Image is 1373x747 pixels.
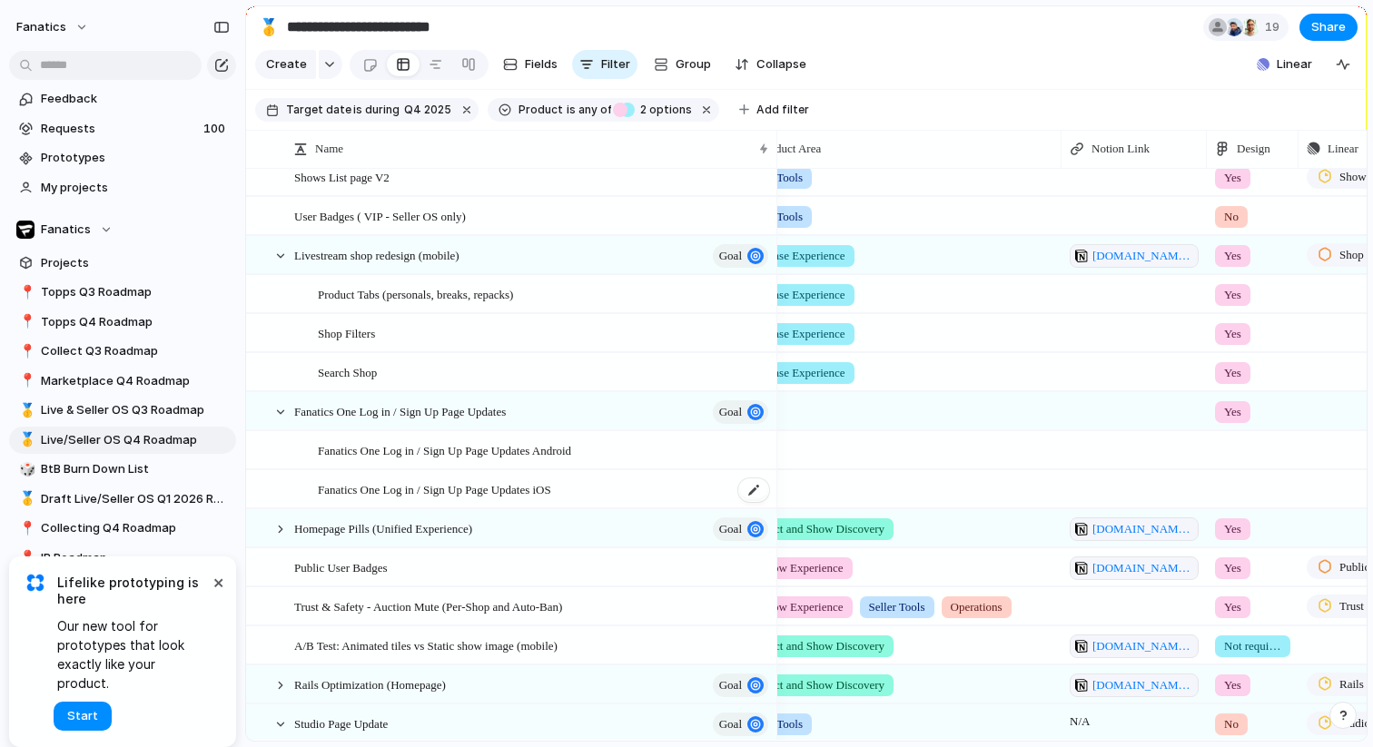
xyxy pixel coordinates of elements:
[9,216,236,243] button: Fanatics
[1311,18,1346,36] span: Share
[294,205,466,226] span: User Badges ( VIP - Seller OS only)
[16,342,35,360] button: 📍
[1224,208,1239,226] span: No
[259,15,279,39] div: 🥇
[16,283,35,301] button: 📍
[318,478,551,499] span: Fanatics One Log in / Sign Up Page Updates iOS
[1070,517,1199,541] a: [DOMAIN_NAME][URL]
[1224,169,1241,187] span: Yes
[16,460,35,478] button: 🎲
[41,120,198,138] span: Requests
[19,547,32,568] div: 📍
[57,575,209,607] span: Lifelike prototyping is here
[1224,286,1241,304] span: Yes
[746,559,844,577] span: In-Show Experience
[645,50,720,79] button: Group
[713,713,768,736] button: goal
[1224,364,1241,382] span: Yes
[41,179,230,197] span: My projects
[1070,634,1199,658] a: [DOMAIN_NAME][URL]
[746,676,884,694] span: Product and Show Discovery
[16,372,35,390] button: 📍
[19,370,32,391] div: 📍
[9,427,236,454] a: 🥇Live/Seller OS Q4 Roadmap
[951,598,1003,616] span: Operations
[41,221,91,239] span: Fanatics
[41,549,230,567] span: IR Roadmap
[9,456,236,483] a: 🎲BtB Burn Down List
[9,486,236,513] a: 🥇Draft Live/Seller OS Q1 2026 Roadmap
[294,713,388,733] span: Studio Page Update
[719,673,742,698] span: goal
[8,13,98,42] button: fanatics
[16,401,35,419] button: 🥇
[719,243,742,269] span: goal
[1224,598,1241,616] span: Yes
[676,55,711,74] span: Group
[294,400,506,421] span: Fanatics One Log in / Sign Up Page Updates
[41,313,230,331] span: Topps Q4 Roadmap
[1070,673,1199,697] a: [DOMAIN_NAME][URL]
[635,103,649,116] span: 2
[41,519,230,537] span: Collecting Q4 Roadmap
[728,97,820,123] button: Add filter
[19,311,32,332] div: 📍
[41,490,230,508] span: Draft Live/Seller OS Q1 2026 Roadmap
[719,399,742,425] span: goal
[294,556,388,577] span: Public User Badges
[57,616,209,693] span: Our new tool for prototypes that look exactly like your product.
[601,55,630,74] span: Filter
[9,338,236,365] div: 📍Collect Q3 Roadmap
[266,55,307,74] span: Create
[9,250,236,277] a: Projects
[16,313,35,331] button: 📍
[1070,244,1199,268] a: [DOMAIN_NAME][URL]
[727,50,814,79] button: Collapse
[1062,705,1206,731] span: N/A
[207,571,229,593] button: Dismiss
[294,595,562,616] span: Trust & Safety - Auction Mute (Per-Shop and Auto-Ban)
[318,322,375,343] span: Shop Filters
[713,400,768,424] button: goal
[9,174,236,201] a: My projects
[16,18,66,36] span: fanatics
[41,149,230,167] span: Prototypes
[869,598,925,616] span: Seller Tools
[1224,325,1241,343] span: Yes
[1328,140,1358,158] span: Linear
[713,517,768,541] button: goal
[9,279,236,306] a: 📍Topps Q3 Roadmap
[67,707,98,725] span: Start
[1092,520,1193,538] span: [DOMAIN_NAME][URL]
[713,244,768,268] button: goal
[400,100,455,120] button: Q4 2025
[9,309,236,336] a: 📍Topps Q4 Roadmap
[16,431,35,449] button: 🥇
[41,431,230,449] span: Live/Seller OS Q4 Roadmap
[756,102,809,118] span: Add filter
[54,702,112,731] button: Start
[16,549,35,567] button: 📍
[41,254,230,272] span: Projects
[19,429,32,450] div: 🥇
[1250,51,1319,78] button: Linear
[1299,14,1358,41] button: Share
[9,368,236,395] a: 📍Marketplace Q4 Roadmap
[1091,140,1150,158] span: Notion Link
[746,325,845,343] span: Purchase Experience
[759,140,821,158] span: Product Area
[1224,715,1239,733] span: No
[1224,676,1241,694] span: Yes
[294,673,446,694] span: Rails Optimization (Homepage)
[351,100,402,120] button: isduring
[567,102,576,118] span: is
[519,102,563,118] span: Product
[286,102,351,118] span: Target date
[318,439,571,460] span: Fanatics One Log in / Sign Up Page Updates Android
[19,282,32,303] div: 📍
[1092,247,1193,265] span: [DOMAIN_NAME][URL]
